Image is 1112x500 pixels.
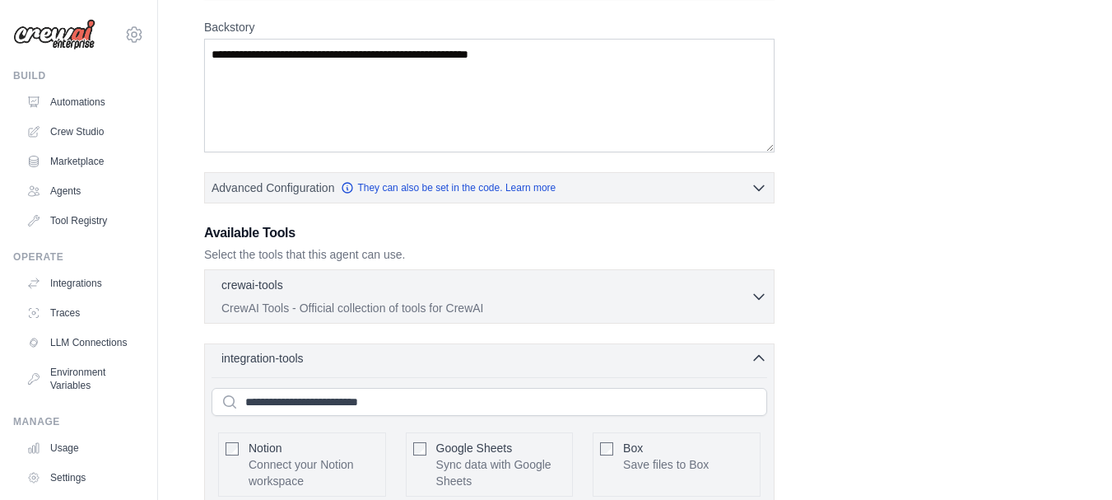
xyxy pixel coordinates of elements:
div: Build [13,69,144,82]
p: Connect your Notion workspace [249,456,379,489]
button: integration-tools [212,350,767,367]
span: Box [623,442,643,455]
span: Notion [249,442,281,455]
p: Save files to Box [623,456,709,473]
img: Logo [13,19,95,50]
a: Tool Registry [20,208,144,234]
a: They can also be set in the code. Learn more [341,181,556,194]
span: integration-tools [221,350,304,367]
a: Integrations [20,270,144,297]
p: CrewAI Tools - Official collection of tools for CrewAI [221,300,751,316]
div: Operate [13,250,144,264]
span: Google Sheets [436,442,513,455]
a: Agents [20,178,144,204]
p: crewai-tools [221,277,283,293]
a: Environment Variables [20,359,144,399]
a: Usage [20,435,144,461]
button: crewai-tools CrewAI Tools - Official collection of tools for CrewAI [212,277,767,316]
a: Settings [20,465,144,491]
a: Crew Studio [20,119,144,145]
label: Backstory [204,19,775,35]
div: Manage [13,415,144,428]
a: Automations [20,89,144,115]
span: Advanced Configuration [212,180,334,196]
p: Select the tools that this agent can use. [204,246,775,263]
a: LLM Connections [20,329,144,356]
p: Sync data with Google Sheets [436,456,566,489]
a: Marketplace [20,148,144,175]
a: Traces [20,300,144,326]
h3: Available Tools [204,223,775,243]
button: Advanced Configuration They can also be set in the code. Learn more [205,173,774,203]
